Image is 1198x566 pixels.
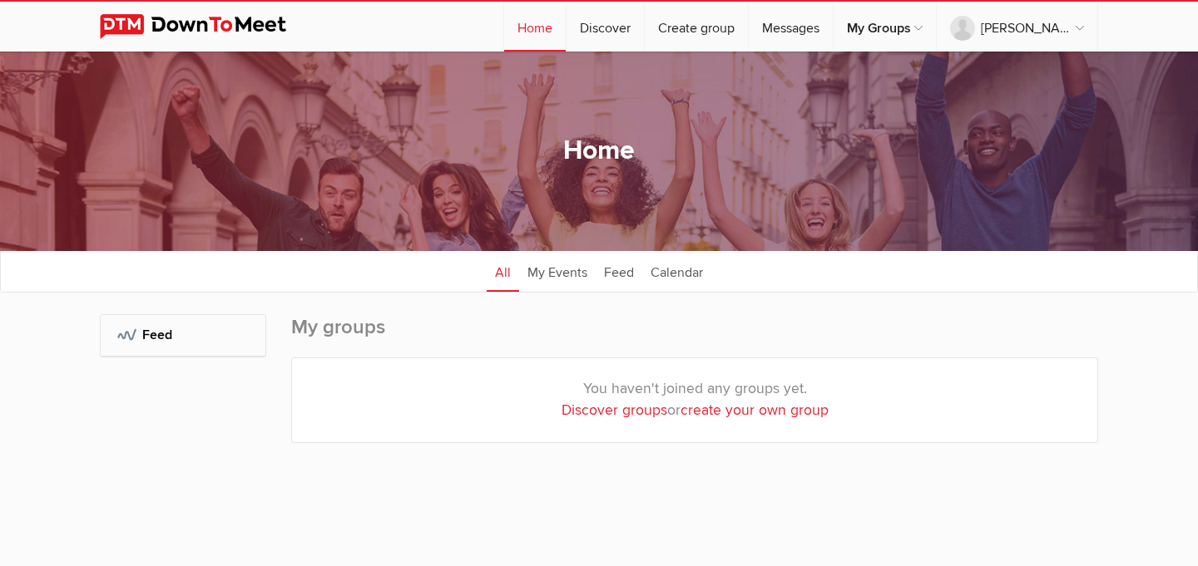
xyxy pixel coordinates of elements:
img: DownToMeet [100,14,312,39]
a: My Events [519,250,596,292]
h2: Feed [117,315,249,355]
a: Discover groups [562,401,667,419]
div: You haven't joined any groups yet. or [292,358,1097,442]
a: Feed [596,250,642,292]
h1: Home [563,134,635,169]
a: Home [504,2,566,52]
a: Create group [645,2,748,52]
a: Calendar [642,250,711,292]
a: [PERSON_NAME] [937,2,1097,52]
a: Messages [749,2,833,52]
a: All [487,250,519,292]
a: create your own group [681,401,829,419]
a: Discover [567,2,644,52]
h2: My groups [291,314,1098,357]
a: My Groups [834,2,936,52]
